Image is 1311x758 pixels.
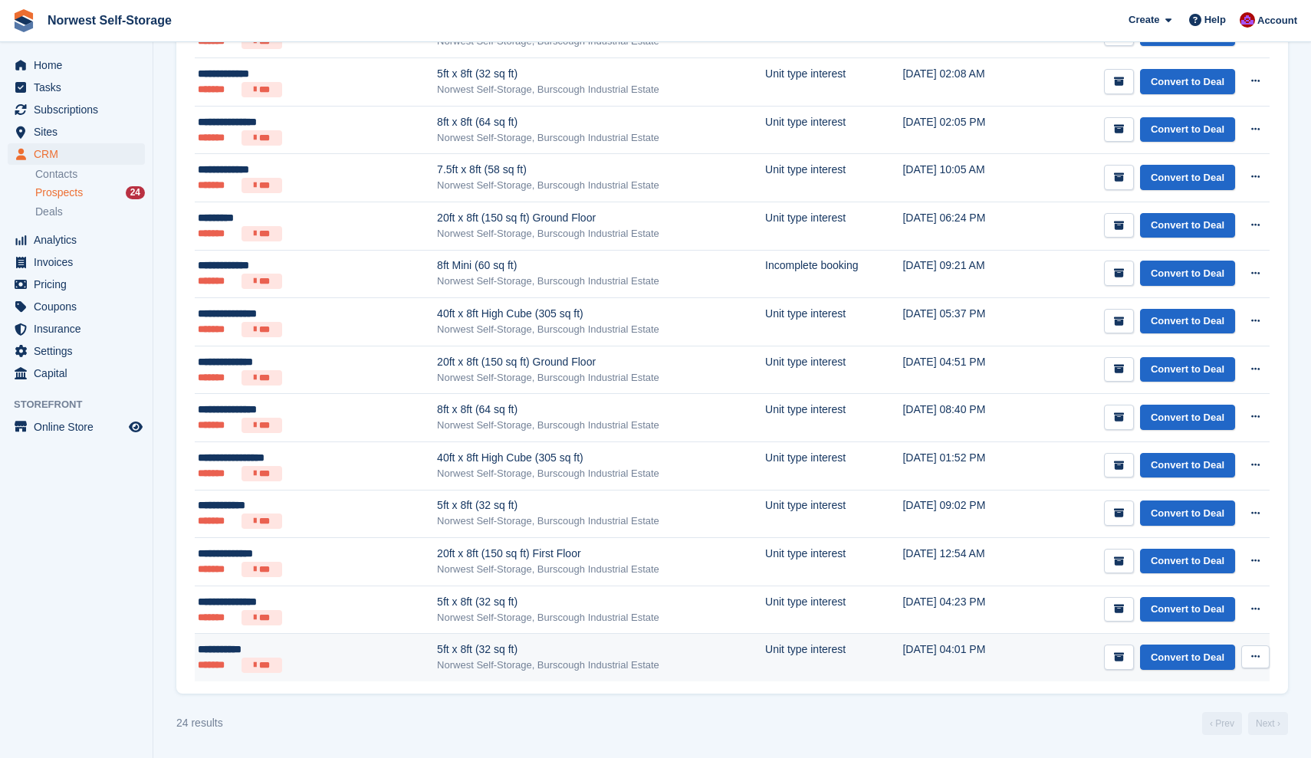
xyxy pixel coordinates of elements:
[437,594,765,610] div: 5ft x 8ft (32 sq ft)
[8,77,145,98] a: menu
[1140,405,1235,430] a: Convert to Deal
[765,586,902,634] td: Unit type interest
[12,9,35,32] img: stora-icon-8386f47178a22dfd0bd8f6a31ec36ba5ce8667c1dd55bd0f319d3a0aa187defe.svg
[902,202,1024,251] td: [DATE] 06:24 PM
[8,363,145,384] a: menu
[8,251,145,273] a: menu
[902,346,1024,394] td: [DATE] 04:51 PM
[14,397,153,412] span: Storefront
[437,497,765,514] div: 5ft x 8ft (32 sq ft)
[437,354,765,370] div: 20ft x 8ft (150 sq ft) Ground Floor
[8,318,145,340] a: menu
[1140,549,1235,574] a: Convert to Deal
[34,318,126,340] span: Insurance
[902,298,1024,346] td: [DATE] 05:37 PM
[34,143,126,165] span: CRM
[34,229,126,251] span: Analytics
[437,114,765,130] div: 8ft x 8ft (64 sq ft)
[765,250,902,298] td: Incomplete booking
[902,154,1024,202] td: [DATE] 10:05 AM
[437,418,765,433] div: Norwest Self-Storage, Burscough Industrial Estate
[34,99,126,120] span: Subscriptions
[437,130,765,146] div: Norwest Self-Storage, Burscough Industrial Estate
[437,66,765,82] div: 5ft x 8ft (32 sq ft)
[1199,712,1291,735] nav: Page
[765,490,902,538] td: Unit type interest
[127,418,145,436] a: Preview store
[437,210,765,226] div: 20ft x 8ft (150 sq ft) Ground Floor
[437,514,765,529] div: Norwest Self-Storage, Burscough Industrial Estate
[35,204,145,220] a: Deals
[8,121,145,143] a: menu
[765,634,902,681] td: Unit type interest
[1202,712,1242,735] a: Previous
[1140,645,1235,670] a: Convert to Deal
[8,143,145,165] a: menu
[1140,597,1235,622] a: Convert to Deal
[902,634,1024,681] td: [DATE] 04:01 PM
[8,274,145,295] a: menu
[765,441,902,490] td: Unit type interest
[765,394,902,442] td: Unit type interest
[1129,12,1159,28] span: Create
[126,186,145,199] div: 24
[437,370,765,386] div: Norwest Self-Storage, Burscough Industrial Estate
[8,416,145,438] a: menu
[34,340,126,362] span: Settings
[902,538,1024,586] td: [DATE] 12:54 AM
[1140,453,1235,478] a: Convert to Deal
[437,258,765,274] div: 8ft Mini (60 sq ft)
[1248,712,1288,735] a: Next
[437,562,765,577] div: Norwest Self-Storage, Burscough Industrial Estate
[34,416,126,438] span: Online Store
[8,99,145,120] a: menu
[8,296,145,317] a: menu
[437,82,765,97] div: Norwest Self-Storage, Burscough Industrial Estate
[8,229,145,251] a: menu
[34,363,126,384] span: Capital
[902,441,1024,490] td: [DATE] 01:52 PM
[765,538,902,586] td: Unit type interest
[902,250,1024,298] td: [DATE] 09:21 AM
[35,185,145,201] a: Prospects 24
[35,205,63,219] span: Deals
[765,58,902,107] td: Unit type interest
[1140,117,1235,143] a: Convert to Deal
[34,54,126,76] span: Home
[765,106,902,154] td: Unit type interest
[34,274,126,295] span: Pricing
[1140,213,1235,238] a: Convert to Deal
[437,658,765,673] div: Norwest Self-Storage, Burscough Industrial Estate
[1140,165,1235,190] a: Convert to Deal
[176,715,223,731] div: 24 results
[765,298,902,346] td: Unit type interest
[41,8,178,33] a: Norwest Self-Storage
[8,340,145,362] a: menu
[437,642,765,658] div: 5ft x 8ft (32 sq ft)
[1140,69,1235,94] a: Convert to Deal
[34,296,126,317] span: Coupons
[1140,357,1235,382] a: Convert to Deal
[902,586,1024,634] td: [DATE] 04:23 PM
[437,162,765,178] div: 7.5ft x 8ft (58 sq ft)
[437,402,765,418] div: 8ft x 8ft (64 sq ft)
[765,346,902,394] td: Unit type interest
[8,54,145,76] a: menu
[1257,13,1297,28] span: Account
[437,610,765,625] div: Norwest Self-Storage, Burscough Industrial Estate
[437,178,765,193] div: Norwest Self-Storage, Burscough Industrial Estate
[437,450,765,466] div: 40ft x 8ft High Cube (305 sq ft)
[34,251,126,273] span: Invoices
[437,274,765,289] div: Norwest Self-Storage, Burscough Industrial Estate
[437,34,765,49] div: Norwest Self-Storage, Burscough Industrial Estate
[765,202,902,251] td: Unit type interest
[902,490,1024,538] td: [DATE] 09:02 PM
[437,546,765,562] div: 20ft x 8ft (150 sq ft) First Floor
[1240,12,1255,28] img: Daniel Grensinger
[1140,500,1235,526] a: Convert to Deal
[1140,261,1235,286] a: Convert to Deal
[437,322,765,337] div: Norwest Self-Storage, Burscough Industrial Estate
[437,306,765,322] div: 40ft x 8ft High Cube (305 sq ft)
[35,185,83,200] span: Prospects
[35,167,145,182] a: Contacts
